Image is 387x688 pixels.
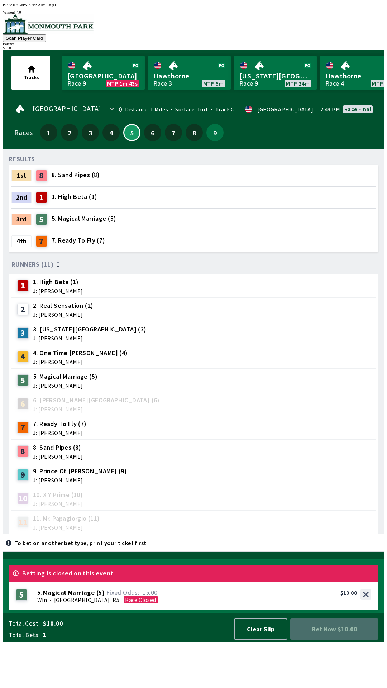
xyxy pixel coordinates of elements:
[19,3,57,7] span: G6PV-K7PP-ARVE-JQTL
[82,124,99,141] button: 3
[9,631,40,639] span: Total Bets:
[153,81,172,86] div: Race 3
[33,477,127,483] span: J: [PERSON_NAME]
[33,419,87,429] span: 7. Ready To Fly (7)
[206,124,224,141] button: 9
[11,214,32,225] div: 3rd
[17,398,29,410] div: 6
[3,3,384,7] div: Public ID:
[52,236,105,245] span: 7. Ready To Fly (7)
[33,454,83,459] span: J: [PERSON_NAME]
[33,467,127,476] span: 9. Prince Of [PERSON_NAME] (9)
[168,106,208,113] span: Surface: Turf
[340,589,357,596] div: $10.00
[16,589,27,601] div: 5
[296,624,373,634] span: Bet Now $10.00
[11,262,54,267] span: Runners (11)
[33,325,147,334] span: 3. [US_STATE][GEOGRAPHIC_DATA] (3)
[33,525,100,530] span: J: [PERSON_NAME]
[11,261,376,268] div: Runners (11)
[17,351,29,362] div: 4
[36,170,47,181] div: 8
[144,124,161,141] button: 6
[11,170,32,181] div: 1st
[22,570,113,576] span: Betting is closed on this event
[3,46,384,50] div: $ 0.00
[33,501,83,507] span: J: [PERSON_NAME]
[62,56,145,90] a: [GEOGRAPHIC_DATA]Race 9MTP 1m 43s
[17,516,29,528] div: 11
[9,156,35,162] div: RESULTS
[33,372,97,381] span: 5. Magical Marriage (5)
[17,374,29,386] div: 5
[3,14,94,34] img: venue logo
[33,430,87,436] span: J: [PERSON_NAME]
[3,34,46,42] button: Scan Player Card
[42,130,56,135] span: 1
[14,540,148,546] p: To bet on another bet type, print your ticket first.
[37,589,43,596] span: 5 .
[143,588,158,597] span: 15.00
[33,514,100,523] span: 11. Mr. Papagiorgio (11)
[3,42,384,46] div: Balance
[239,71,311,81] span: [US_STATE][GEOGRAPHIC_DATA]
[96,589,105,596] span: ( 5 )
[123,124,140,141] button: 5
[17,469,29,481] div: 9
[33,359,128,365] span: J: [PERSON_NAME]
[17,280,29,291] div: 1
[119,106,122,112] div: 0
[52,192,97,201] span: 1. High Beta (1)
[33,490,83,500] span: 10. X Y Prime (10)
[33,348,128,358] span: 4. One Time [PERSON_NAME] (4)
[33,396,160,405] span: 6. [PERSON_NAME][GEOGRAPHIC_DATA] (6)
[43,619,227,628] span: $10.00
[153,71,225,81] span: Hawthorne
[36,235,47,247] div: 7
[33,406,160,412] span: J: [PERSON_NAME]
[33,443,83,452] span: 8. Sand Pipes (8)
[203,81,224,86] span: MTP 6m
[3,10,384,14] div: Version 1.4.0
[286,81,310,86] span: MTP 24m
[43,631,227,639] span: 1
[107,81,138,86] span: MTP 1m 43s
[36,214,47,225] div: 5
[14,130,33,135] div: Races
[61,124,78,141] button: 2
[320,106,340,112] span: 2:49 PM
[208,130,222,135] span: 9
[17,422,29,433] div: 7
[50,596,51,603] span: ·
[33,312,93,317] span: J: [PERSON_NAME]
[146,130,159,135] span: 6
[186,124,203,141] button: 8
[239,81,258,86] div: Race 9
[17,327,29,339] div: 3
[344,106,371,112] div: Race final
[52,214,116,223] span: 5. Magical Marriage (5)
[187,130,201,135] span: 8
[11,56,50,90] button: Tracks
[33,288,83,294] span: J: [PERSON_NAME]
[9,619,40,628] span: Total Cost:
[11,192,32,203] div: 2nd
[33,335,147,341] span: J: [PERSON_NAME]
[52,170,100,180] span: 8. Sand Pipes (8)
[54,596,110,603] span: [GEOGRAPHIC_DATA]
[37,596,47,603] span: Win
[126,131,138,134] span: 5
[33,277,83,287] span: 1. High Beta (1)
[43,589,95,596] span: Magical Marriage
[167,130,180,135] span: 7
[63,130,76,135] span: 2
[125,596,156,603] span: Race Closed
[17,304,29,315] div: 2
[208,106,271,113] span: Track Condition: Firm
[290,618,378,640] button: Bet Now $10.00
[33,301,93,310] span: 2. Real Sensation (2)
[240,625,281,633] span: Clear Slip
[40,124,57,141] button: 1
[102,124,120,141] button: 4
[67,81,86,86] div: Race 9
